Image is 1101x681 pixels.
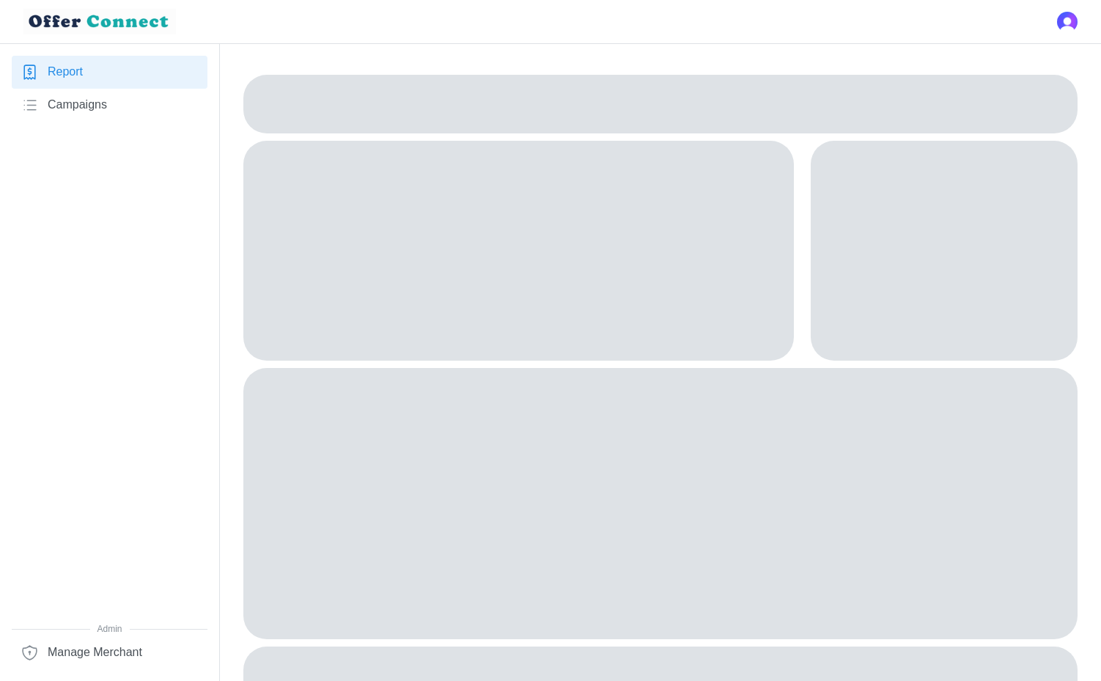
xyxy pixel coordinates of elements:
span: Campaigns [48,96,107,114]
a: Campaigns [12,89,207,122]
img: 's logo [1057,12,1078,32]
a: Report [12,56,207,89]
span: Manage Merchant [48,644,142,662]
span: Admin [12,622,207,636]
button: Open user button [1057,12,1078,32]
img: loyalBe Logo [23,9,176,34]
span: Report [48,63,83,81]
a: Manage Merchant [12,636,207,669]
